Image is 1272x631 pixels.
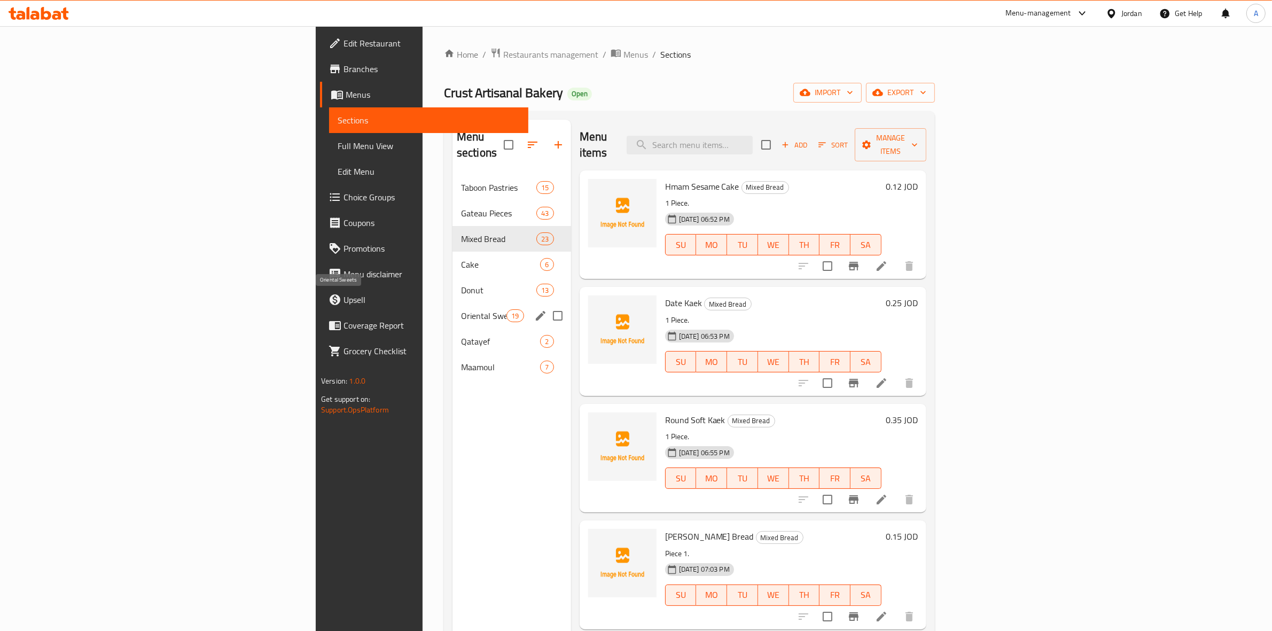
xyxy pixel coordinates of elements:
[665,547,881,560] p: Piece 1.
[758,234,789,255] button: WE
[344,63,520,75] span: Branches
[507,311,523,321] span: 19
[670,237,692,253] span: SU
[762,471,785,486] span: WE
[541,260,553,270] span: 6
[338,139,520,152] span: Full Menu View
[533,308,549,324] button: edit
[696,468,727,489] button: MO
[875,493,888,506] a: Edit menu item
[540,335,553,348] div: items
[731,587,754,603] span: TU
[344,37,520,50] span: Edit Restaurant
[896,370,922,396] button: delete
[665,197,881,210] p: 1 Piece.
[329,107,528,133] a: Sections
[627,136,753,154] input: search
[824,587,846,603] span: FR
[896,487,922,512] button: delete
[461,207,536,220] div: Gateau Pieces
[824,354,846,370] span: FR
[461,258,541,271] span: Cake
[540,258,553,271] div: items
[793,471,816,486] span: TH
[789,585,820,606] button: TH
[321,392,370,406] span: Get support on:
[731,354,754,370] span: TU
[731,237,754,253] span: TU
[727,351,758,372] button: TU
[490,48,598,61] a: Restaurants management
[777,137,811,153] span: Add item
[705,298,751,310] span: Mixed Bread
[762,587,785,603] span: WE
[503,48,598,61] span: Restaurants management
[536,181,553,194] div: items
[896,253,922,279] button: delete
[537,183,553,193] span: 15
[762,237,785,253] span: WE
[588,412,657,481] img: Round Soft Kaek
[623,48,648,61] span: Menus
[588,295,657,364] img: Date Kaek
[537,208,553,219] span: 43
[696,351,727,372] button: MO
[789,234,820,255] button: TH
[344,242,520,255] span: Promotions
[789,351,820,372] button: TH
[461,232,536,245] div: Mixed Bread
[520,132,545,158] span: Sort sections
[670,471,692,486] span: SU
[344,191,520,204] span: Choice Groups
[461,181,536,194] span: Taboon Pastries
[755,134,777,156] span: Select section
[567,89,592,98] span: Open
[320,236,528,261] a: Promotions
[850,468,881,489] button: SA
[742,181,789,194] div: Mixed Bread
[321,403,389,417] a: Support.OpsPlatform
[461,284,536,297] span: Donut
[461,309,506,322] span: Oriental Sweets
[665,314,881,327] p: 1 Piece.
[320,82,528,107] a: Menus
[344,293,520,306] span: Upsell
[611,48,648,61] a: Menus
[665,351,697,372] button: SU
[824,237,846,253] span: FR
[461,361,541,373] span: Maamoul
[731,471,754,486] span: TU
[452,170,571,384] nav: Menu sections
[886,529,918,544] h6: 0.15 JOD
[665,528,754,544] span: [PERSON_NAME] Bread
[452,175,571,200] div: Taboon Pastries15
[536,207,553,220] div: items
[824,471,846,486] span: FR
[875,377,888,389] a: Edit menu item
[603,48,606,61] li: /
[320,30,528,56] a: Edit Restaurant
[320,56,528,82] a: Branches
[452,277,571,303] div: Donut13
[762,354,785,370] span: WE
[758,351,789,372] button: WE
[541,362,553,372] span: 7
[855,128,926,161] button: Manage items
[756,531,803,544] div: Mixed Bread
[816,488,839,511] span: Select to update
[452,354,571,380] div: Maamoul7
[780,139,809,151] span: Add
[675,448,734,458] span: [DATE] 06:55 PM
[344,319,520,332] span: Coverage Report
[875,260,888,272] a: Edit menu item
[863,131,918,158] span: Manage items
[320,338,528,364] a: Grocery Checklist
[346,88,520,101] span: Menus
[461,335,541,348] span: Qatayef
[452,200,571,226] div: Gateau Pieces43
[444,48,935,61] nav: breadcrumb
[841,370,867,396] button: Branch-specific-item
[320,184,528,210] a: Choice Groups
[660,48,691,61] span: Sections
